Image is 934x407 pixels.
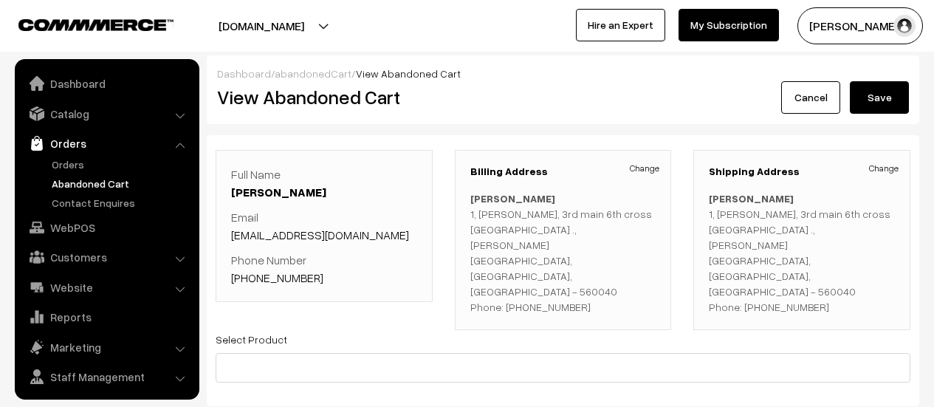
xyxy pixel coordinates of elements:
[18,363,194,390] a: Staff Management
[275,67,351,80] a: abandonedCart
[18,70,194,97] a: Dashboard
[231,165,417,201] p: Full Name
[48,176,194,191] a: Abandoned Cart
[630,162,659,175] a: Change
[18,274,194,301] a: Website
[709,165,895,178] h3: Shipping Address
[48,157,194,172] a: Orders
[216,332,287,347] label: Select Product
[18,15,148,33] a: COMMMERCE
[217,66,909,81] div: / /
[18,19,174,30] img: COMMMERCE
[893,15,916,37] img: user
[850,81,909,114] button: Save
[231,270,323,285] a: [PHONE_NUMBER]
[470,191,656,315] p: 1, [PERSON_NAME], 3rd main 6th cross [GEOGRAPHIC_DATA] ., [PERSON_NAME] [GEOGRAPHIC_DATA], [GEOGR...
[18,214,194,241] a: WebPOS
[231,208,417,244] p: Email
[217,67,271,80] a: Dashboard
[18,100,194,127] a: Catalog
[470,165,656,178] h3: Billing Address
[679,9,779,41] a: My Subscription
[709,191,895,315] p: 1, [PERSON_NAME], 3rd main 6th cross [GEOGRAPHIC_DATA] ., [PERSON_NAME] [GEOGRAPHIC_DATA], [GEOGR...
[231,251,417,287] p: Phone Number
[217,86,552,109] h2: View Abandoned Cart
[797,7,923,44] button: [PERSON_NAME]
[709,192,794,205] b: [PERSON_NAME]
[18,244,194,270] a: Customers
[167,7,356,44] button: [DOMAIN_NAME]
[869,162,899,175] a: Change
[231,228,409,242] a: [EMAIL_ADDRESS][DOMAIN_NAME]
[356,67,461,80] span: View Abandoned Cart
[576,9,665,41] a: Hire an Expert
[231,185,326,199] a: [PERSON_NAME]
[470,192,555,205] b: [PERSON_NAME]
[18,334,194,360] a: Marketing
[18,130,194,157] a: Orders
[18,304,194,330] a: Reports
[48,195,194,211] a: Contact Enquires
[781,81,840,114] a: Cancel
